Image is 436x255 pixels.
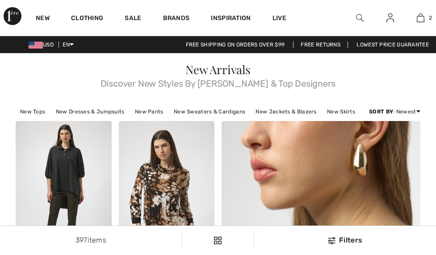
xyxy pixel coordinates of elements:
[163,14,190,24] a: Brands
[99,128,105,134] img: heart_black_full.svg
[407,128,414,134] img: heart_black_full.svg
[29,42,57,48] span: USD
[260,235,431,246] div: Filters
[125,14,141,24] a: Sale
[71,14,103,24] a: Clothing
[51,106,129,117] a: New Dresses & Jumpsuits
[356,13,364,23] img: search the website
[272,13,286,23] a: Live
[369,109,393,115] strong: Sort By
[369,108,420,116] div: : Newest
[36,14,50,24] a: New
[361,106,411,117] a: New Outerwear
[16,106,50,117] a: New Tops
[130,106,168,117] a: New Pants
[185,62,250,77] span: New Arrivals
[429,14,432,22] span: 2
[179,42,292,48] a: Free shipping on orders over $99
[214,237,222,244] img: Filters
[349,42,436,48] a: Lowest Price Guarantee
[386,13,394,23] img: My Info
[211,14,251,24] span: Inspiration
[328,237,335,244] img: Filters
[406,13,436,23] a: 2
[4,7,21,25] img: 1ère Avenue
[201,128,208,134] img: heart_black_full.svg
[417,13,424,23] img: My Bag
[323,106,360,117] a: New Skirts
[293,42,348,48] a: Free Returns
[379,13,401,24] a: Sign In
[16,75,420,88] span: Discover New Styles By [PERSON_NAME] & Top Designers
[29,42,43,49] img: US Dollar
[63,42,74,48] span: EN
[75,236,88,244] span: 397
[169,106,250,117] a: New Sweaters & Cardigans
[251,106,321,117] a: New Jackets & Blazers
